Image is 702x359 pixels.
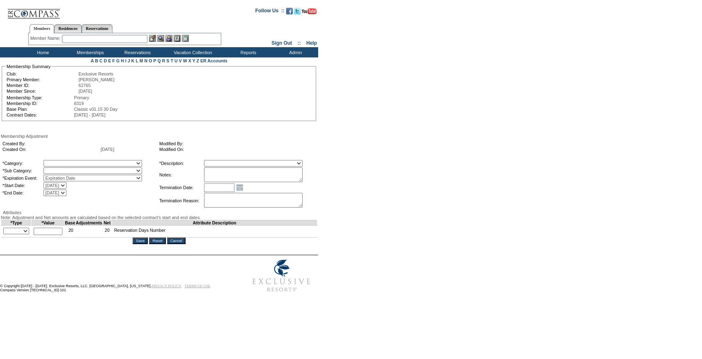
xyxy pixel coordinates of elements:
[1,215,317,220] div: Note: Adjustment and Net amounts are calculated based on the selected contract's start and end da...
[162,58,165,63] a: R
[7,77,78,82] td: Primary Member:
[135,58,138,63] a: L
[7,101,73,106] td: Membership ID:
[121,58,124,63] a: H
[183,58,187,63] a: W
[294,8,301,14] img: Follow us on Twitter
[159,160,203,167] td: *Description:
[159,183,203,192] td: Termination Date:
[154,58,156,63] a: P
[103,226,112,238] td: 20
[1,134,317,139] div: Membership Adjustment
[166,58,169,63] a: S
[2,160,43,167] td: *Category:
[182,35,189,42] img: b_calculator.gif
[108,58,111,63] a: E
[2,182,43,189] td: *Start Date:
[2,147,100,152] td: Created On:
[2,141,100,146] td: Created By:
[149,58,152,63] a: O
[74,107,117,112] span: Classic v01.15 30 Day
[99,58,103,63] a: C
[112,220,317,226] td: Attribute Description
[95,58,98,63] a: B
[7,83,78,88] td: Member ID:
[149,238,165,244] input: Reset
[1,210,317,215] div: Attributes
[160,47,224,57] td: Vacation Collection
[167,238,186,244] input: Cancel
[170,58,173,63] a: T
[255,7,284,17] td: Follow Us ::
[18,47,66,57] td: Home
[174,58,178,63] a: U
[65,220,76,226] td: Base
[302,8,317,14] img: Subscribe to our YouTube Channel
[298,40,301,46] span: ::
[302,10,317,15] a: Subscribe to our YouTube Channel
[159,147,313,152] td: Modified On:
[7,95,73,100] td: Membership Type:
[7,71,78,76] td: Club:
[32,220,65,226] td: *Value
[128,58,130,63] a: J
[245,255,318,296] img: Exclusive Resorts
[193,58,195,63] a: Y
[157,58,161,63] a: Q
[7,2,60,19] img: Compass Home
[66,47,113,57] td: Memberships
[113,47,160,57] td: Reservations
[271,47,318,57] td: Admin
[6,64,51,69] legend: Membership Summary
[2,175,43,181] td: *Expiration Event:
[133,238,148,244] input: Save
[200,58,227,63] a: ER Accounts
[65,226,76,238] td: 20
[140,58,143,63] a: M
[112,226,317,238] td: Reservation Days Number
[2,167,43,174] td: *Sub Category:
[145,58,148,63] a: N
[159,167,203,182] td: Notes:
[78,89,92,94] span: [DATE]
[91,58,94,63] a: A
[271,40,292,46] a: Sign Out
[101,147,115,152] span: [DATE]
[159,193,203,208] td: Termination Reason:
[151,284,181,288] a: PRIVACY POLICY
[30,24,55,33] a: Members
[185,284,211,288] a: TERMS OF USE
[149,35,156,42] img: b_edit.gif
[286,8,293,14] img: Become our fan on Facebook
[7,107,73,112] td: Base Plan:
[103,220,112,226] td: Net
[112,58,115,63] a: F
[1,220,32,226] td: *Type
[188,58,191,63] a: X
[235,183,244,192] a: Open the calendar popup.
[125,58,126,63] a: I
[159,141,313,146] td: Modified By:
[82,24,112,33] a: Reservations
[7,112,73,117] td: Contract Dates:
[76,220,103,226] td: Adjustments
[7,89,78,94] td: Member Since:
[131,58,135,63] a: K
[286,10,293,15] a: Become our fan on Facebook
[78,77,115,82] span: [PERSON_NAME]
[179,58,182,63] a: V
[74,101,84,106] span: 8319
[104,58,107,63] a: D
[196,58,199,63] a: Z
[78,83,91,88] span: 62765
[74,112,106,117] span: [DATE] - [DATE]
[224,47,271,57] td: Reports
[165,35,172,42] img: Impersonate
[74,95,89,100] span: Primary
[294,10,301,15] a: Follow us on Twitter
[30,35,62,42] div: Member Name:
[157,35,164,42] img: View
[78,71,113,76] span: Exclusive Resorts
[54,24,82,33] a: Residences
[306,40,317,46] a: Help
